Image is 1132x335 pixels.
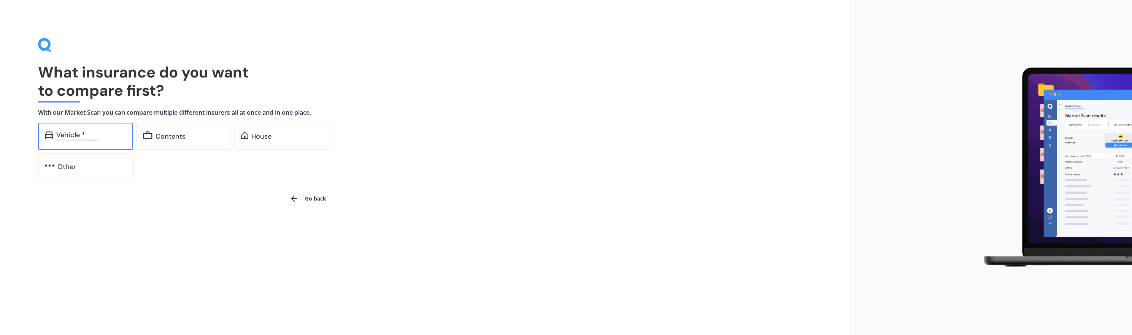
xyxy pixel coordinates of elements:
[251,133,271,140] div: House
[143,131,152,139] img: content.01f40a52572271636b6f.svg
[285,190,331,208] button: Go back
[56,139,126,142] div: Excludes commercial vehicles
[241,131,248,139] img: home.91c183c226a05b4dc763.svg
[57,163,76,171] div: Other
[38,109,811,117] h4: With our Market Scan you can compare multiple different insurers all at once and in one place.
[45,131,53,139] img: car.f15378c7a67c060ca3f3.svg
[38,63,811,100] h1: What insurance do you want to compare first?
[156,133,186,140] div: Contents
[56,131,85,139] div: Vehicle *
[973,63,1132,272] img: laptop.webp
[45,162,54,169] img: other.81dba5aafe580aa69f38.svg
